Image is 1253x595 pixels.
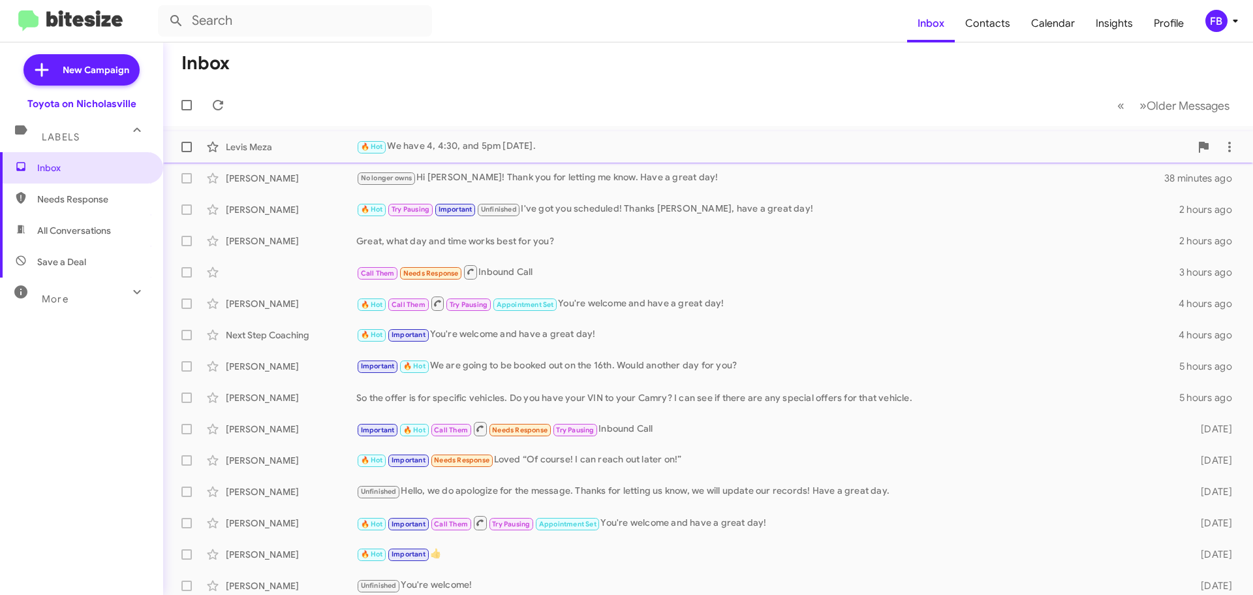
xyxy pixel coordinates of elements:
[1147,99,1230,113] span: Older Messages
[226,423,356,436] div: [PERSON_NAME]
[403,362,425,370] span: 🔥 Hot
[481,205,517,214] span: Unfinished
[226,517,356,530] div: [PERSON_NAME]
[1179,329,1243,342] div: 4 hours ago
[1179,234,1243,248] div: 2 hours ago
[63,63,129,76] span: New Campaign
[1179,203,1243,216] div: 2 hours ago
[1164,172,1243,185] div: 38 minutes ago
[1179,360,1243,373] div: 5 hours ago
[356,391,1179,404] div: So the offer is for specific vehicles. Do you have your VIN to your Camry? I can see if there are...
[356,515,1180,531] div: You're welcome and have a great day!
[356,359,1179,374] div: We are going to be booked out on the 16th. Would another day for you?
[361,487,397,496] span: Unfinished
[27,97,136,110] div: Toyota on Nicholasville
[42,131,80,143] span: Labels
[1139,97,1147,114] span: »
[1180,423,1243,436] div: [DATE]
[361,300,383,309] span: 🔥 Hot
[361,520,383,528] span: 🔥 Hot
[1194,10,1239,32] button: FB
[226,140,356,153] div: Levis Meza
[497,300,554,309] span: Appointment Set
[492,426,548,434] span: Needs Response
[158,5,432,37] input: Search
[392,330,425,339] span: Important
[1180,517,1243,530] div: [DATE]
[356,234,1179,248] div: Great, what day and time works best for you?
[434,426,468,434] span: Call Them
[361,174,412,182] span: No longer owns
[907,5,955,42] a: Inbox
[1143,5,1194,42] a: Profile
[361,550,383,558] span: 🔥 Hot
[450,300,487,309] span: Try Pausing
[23,54,140,86] a: New Campaign
[1021,5,1085,42] a: Calendar
[226,329,356,342] div: Next Step Coaching
[1180,548,1243,561] div: [DATE]
[226,234,356,248] div: [PERSON_NAME]
[37,224,111,237] span: All Conversations
[37,193,148,206] span: Needs Response
[226,360,356,373] div: [PERSON_NAME]
[181,53,230,74] h1: Inbox
[226,579,356,592] div: [PERSON_NAME]
[356,295,1179,312] div: You're welcome and have a great day!
[1180,485,1243,498] div: [DATE]
[403,269,459,278] span: Needs Response
[42,293,69,305] span: More
[434,456,489,464] span: Needs Response
[955,5,1021,42] a: Contacts
[361,142,383,151] span: 🔥 Hot
[392,205,429,214] span: Try Pausing
[361,205,383,214] span: 🔥 Hot
[403,426,425,434] span: 🔥 Hot
[361,269,395,278] span: Call Them
[226,485,356,498] div: [PERSON_NAME]
[226,172,356,185] div: [PERSON_NAME]
[1205,10,1228,32] div: FB
[1085,5,1143,42] a: Insights
[356,578,1180,593] div: You're welcome!
[226,454,356,467] div: [PERSON_NAME]
[1132,92,1237,119] button: Next
[361,456,383,464] span: 🔥 Hot
[556,426,594,434] span: Try Pausing
[1179,391,1243,404] div: 5 hours ago
[37,255,86,268] span: Save a Deal
[361,426,395,434] span: Important
[356,202,1179,217] div: I've got you scheduled! Thanks [PERSON_NAME], have a great day!
[226,203,356,216] div: [PERSON_NAME]
[356,547,1180,562] div: 👍
[1179,266,1243,279] div: 3 hours ago
[226,297,356,310] div: [PERSON_NAME]
[361,330,383,339] span: 🔥 Hot
[539,520,596,528] span: Appointment Set
[392,300,425,309] span: Call Them
[1179,297,1243,310] div: 4 hours ago
[37,161,148,174] span: Inbox
[226,391,356,404] div: [PERSON_NAME]
[226,548,356,561] div: [PERSON_NAME]
[361,581,397,590] span: Unfinished
[434,520,468,528] span: Call Them
[361,362,395,370] span: Important
[492,520,530,528] span: Try Pausing
[1117,97,1124,114] span: «
[356,421,1180,437] div: Inbound Call
[1109,92,1132,119] button: Previous
[392,520,425,528] span: Important
[1180,454,1243,467] div: [DATE]
[1110,92,1237,119] nav: Page navigation example
[356,453,1180,468] div: Loved “Of course! I can reach out later on!”
[1180,579,1243,592] div: [DATE]
[439,205,472,214] span: Important
[356,264,1179,280] div: Inbound Call
[356,139,1190,154] div: We have 4, 4:30, and 5pm [DATE].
